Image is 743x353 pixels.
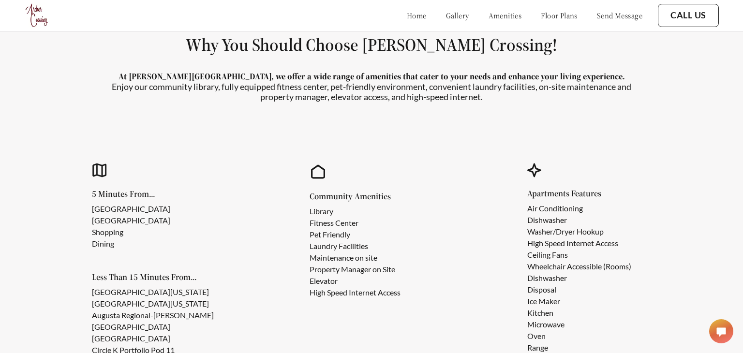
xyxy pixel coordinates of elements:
[407,11,427,20] a: home
[310,252,401,264] li: Maintenance on site
[527,330,631,342] li: Oven
[92,226,170,238] li: Shopping
[310,240,401,252] li: Laundry Facilities
[310,275,401,287] li: Elevator
[92,190,186,198] h5: 5 Minutes From...
[527,319,631,330] li: Microwave
[310,217,401,229] li: Fitness Center
[310,229,401,240] li: Pet Friendly
[670,10,706,21] a: Call Us
[92,273,250,281] h5: Less Than 15 Minutes From...
[527,307,631,319] li: Kitchen
[527,295,631,307] li: Ice Maker
[92,238,170,250] li: Dining
[527,237,631,249] li: High Speed Internet Access
[527,272,631,284] li: Dishwasher
[527,284,631,295] li: Disposal
[105,82,638,103] p: Enjoy our community library, fully equipped fitness center, pet-friendly environment, convenient ...
[92,286,234,298] li: [GEOGRAPHIC_DATA][US_STATE]
[489,11,522,20] a: amenities
[92,309,234,333] li: Augusta Regional-[PERSON_NAME][GEOGRAPHIC_DATA]
[310,206,401,217] li: Library
[541,11,578,20] a: floor plans
[310,192,416,201] h5: Community Amenities
[658,4,719,27] button: Call Us
[527,261,631,272] li: Wheelchair Accessible (Rooms)
[310,287,401,298] li: High Speed Internet Access
[597,11,642,20] a: send message
[527,214,631,226] li: Dishwasher
[446,11,469,20] a: gallery
[310,264,401,275] li: Property Manager on Site
[527,203,631,214] li: Air Conditioning
[23,34,720,56] h1: Why You Should Choose [PERSON_NAME] Crossing!
[527,189,647,198] h5: Apartments Features
[92,203,170,215] li: [GEOGRAPHIC_DATA]
[105,71,638,82] p: At [PERSON_NAME][GEOGRAPHIC_DATA], we offer a wide range of amenities that cater to your needs an...
[24,2,50,29] img: Company logo
[92,298,234,309] li: [GEOGRAPHIC_DATA][US_STATE]
[92,333,234,344] li: [GEOGRAPHIC_DATA]
[527,249,631,261] li: Ceiling Fans
[527,226,631,237] li: Washer/Dryer Hookup
[92,215,170,226] li: [GEOGRAPHIC_DATA]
